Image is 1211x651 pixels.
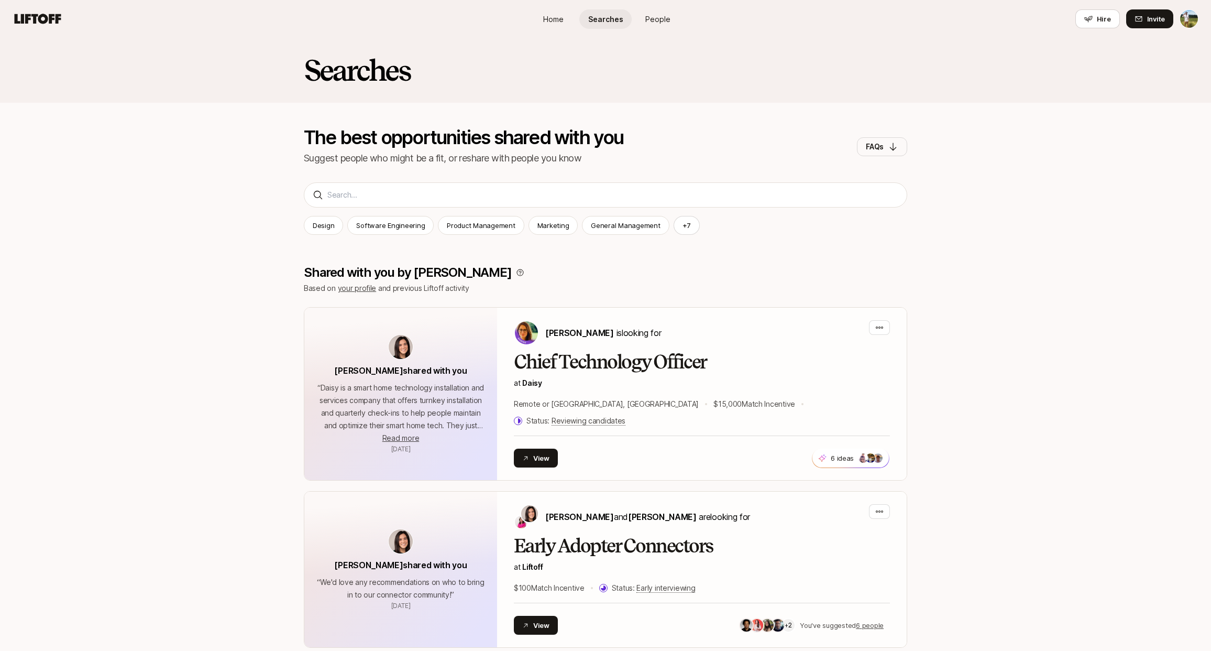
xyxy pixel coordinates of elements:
[632,9,684,29] a: People
[856,621,884,630] u: 6 people
[545,326,661,340] p: is looking for
[389,335,413,359] img: avatar-url
[543,14,564,25] span: Home
[514,616,558,635] button: View
[537,220,569,231] p: Marketing
[514,536,890,557] h2: Early Adopter Connectors
[588,14,623,25] span: Searches
[356,220,425,231] p: Software Engineering
[327,189,898,201] input: Search...
[304,151,624,166] p: Suggest people who might be a fit, or reshare with people you know
[514,561,890,573] p: at
[391,445,411,453] span: June 10, 2025 10:00am
[522,378,542,387] a: Daisy
[785,620,792,631] p: +2
[515,516,527,528] img: Emma Frane
[1180,10,1198,28] img: Tyler Kieft
[579,9,632,29] a: Searches
[800,621,856,630] span: You've suggested
[514,449,558,468] button: View
[514,398,699,410] p: Remote or [GEOGRAPHIC_DATA], [GEOGRAPHIC_DATA]
[304,265,512,280] p: Shared with you by [PERSON_NAME]
[514,582,585,594] p: $100 Match Incentive
[628,512,697,522] span: [PERSON_NAME]
[317,576,485,601] p: “ We'd love any recommendations on who to bring in to our connector community! ”
[545,328,614,338] span: [PERSON_NAME]
[545,512,614,522] span: [PERSON_NAME]
[382,432,419,444] button: Read more
[751,619,763,632] img: 4f55cf61_7576_4c62_b09b_ef337657948a.jpg
[514,352,890,373] h2: Chief Technology Officer
[522,562,543,571] span: Liftoff
[304,282,907,295] p: Based on and previous Liftoff activity
[761,619,774,632] img: 77bf4b5f_6e04_4401_9be1_63a53e42e56a.jpg
[1126,9,1173,28] button: Invite
[831,453,854,463] p: 6 ideas
[1075,9,1120,28] button: Hire
[334,365,467,376] span: [PERSON_NAME] shared with you
[552,416,625,426] span: Reviewing candidates
[527,9,579,29] a: Home
[1147,14,1165,24] span: Invite
[382,433,419,442] span: Read more
[313,220,334,231] p: Design
[873,453,883,463] img: ACg8ocJgLS4_X9rs-p23w7LExaokyEoWgQo9BGx67dOfttGDosg=s160-c
[857,137,907,156] button: FAQs
[612,582,696,594] p: Status:
[591,220,660,231] p: General Management
[521,505,538,522] img: Eleanor Morgan
[338,284,377,292] a: your profile
[334,560,467,570] span: [PERSON_NAME] shared with you
[526,415,625,427] p: Status:
[866,453,875,463] img: 3e3d117b_59e3_403d_8885_bc4b4df50e5e.jpg
[389,529,413,554] img: avatar-url
[317,382,485,432] p: “ Daisy is a smart home technology installation and services company that offers turnkey installa...
[1097,14,1111,24] span: Hire
[1180,9,1198,28] button: Tyler Kieft
[447,220,515,231] p: Product Management
[614,512,697,522] span: and
[515,321,538,344] img: Rebecca Hochreiter
[391,602,411,610] span: February 1, 2024 2:09pm
[713,398,795,410] p: $15,000 Match Incentive
[645,14,670,25] span: People
[740,619,753,632] img: 7cab7823_d069_48e4_a8e4_1d411b2aeb71.jpg
[866,140,884,153] p: FAQs
[636,583,695,593] span: Early interviewing
[674,216,700,235] button: +7
[812,448,889,468] button: 6 ideas
[304,55,410,86] h2: Searches
[304,128,624,147] p: The best opportunities shared with you
[858,453,868,463] img: ACg8ocInyrGrb4MC9uz50sf4oDbeg82BTXgt_Vgd6-yBkTRc-xTs8ygV=s160-c
[772,619,784,632] img: e277b4ae_bd56_4238_8022_108423d7fa5a.jpg
[545,510,750,524] p: are looking for
[514,377,890,389] p: at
